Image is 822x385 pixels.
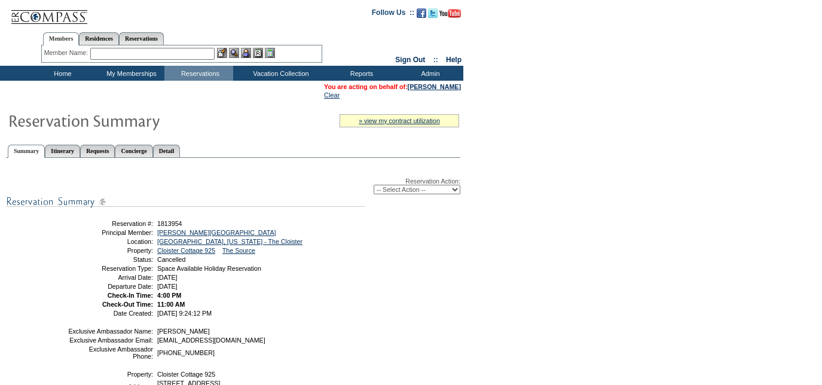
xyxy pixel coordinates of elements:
[157,238,302,245] a: [GEOGRAPHIC_DATA], [US_STATE] - The Cloister
[324,83,461,90] span: You are acting on behalf of:
[157,337,265,344] span: [EMAIL_ADDRESS][DOMAIN_NAME]
[446,56,462,64] a: Help
[68,346,153,360] td: Exclusive Ambassador Phone:
[408,83,461,90] a: [PERSON_NAME]
[157,229,276,236] a: [PERSON_NAME][GEOGRAPHIC_DATA]
[43,32,80,45] a: Members
[68,229,153,236] td: Principal Member:
[439,9,461,18] img: Subscribe to our YouTube Channel
[395,66,463,81] td: Admin
[68,337,153,344] td: Exclusive Ambassador Email:
[265,48,275,58] img: b_calculator.gif
[68,274,153,281] td: Arrival Date:
[253,48,263,58] img: Reservations
[6,194,365,209] img: subTtlResSummary.gif
[157,310,212,317] span: [DATE] 9:24:12 PM
[68,256,153,263] td: Status:
[68,371,153,378] td: Property:
[8,145,45,158] a: Summary
[157,349,215,356] span: [PHONE_NUMBER]
[68,265,153,272] td: Reservation Type:
[68,283,153,290] td: Departure Date:
[68,220,153,227] td: Reservation #:
[157,265,261,272] span: Space Available Holiday Reservation
[68,247,153,254] td: Property:
[157,247,215,254] a: Cloister Cottage 925
[359,117,440,124] a: » view my contract utilization
[115,145,152,157] a: Concierge
[102,301,153,308] strong: Check-Out Time:
[79,32,119,45] a: Residences
[153,145,181,157] a: Detail
[326,66,395,81] td: Reports
[217,48,227,58] img: b_edit.gif
[241,48,251,58] img: Impersonate
[324,91,340,99] a: Clear
[68,238,153,245] td: Location:
[68,328,153,335] td: Exclusive Ambassador Name:
[157,371,215,378] span: Cloister Cottage 925
[157,220,182,227] span: 1813954
[233,66,326,81] td: Vacation Collection
[157,292,181,299] span: 4:00 PM
[157,256,185,263] span: Cancelled
[68,310,153,317] td: Date Created:
[439,12,461,19] a: Subscribe to our YouTube Channel
[6,178,460,194] div: Reservation Action:
[157,283,178,290] span: [DATE]
[229,48,239,58] img: View
[157,274,178,281] span: [DATE]
[96,66,164,81] td: My Memberships
[428,8,438,18] img: Follow us on Twitter
[433,56,438,64] span: ::
[108,292,153,299] strong: Check-In Time:
[44,48,90,58] div: Member Name:
[157,328,210,335] span: [PERSON_NAME]
[428,12,438,19] a: Follow us on Twitter
[164,66,233,81] td: Reservations
[27,66,96,81] td: Home
[372,7,414,22] td: Follow Us ::
[80,145,115,157] a: Requests
[395,56,425,64] a: Sign Out
[417,12,426,19] a: Become our fan on Facebook
[222,247,255,254] a: The Source
[45,145,80,157] a: Itinerary
[119,32,164,45] a: Reservations
[8,108,247,132] img: Reservaton Summary
[157,301,185,308] span: 11:00 AM
[417,8,426,18] img: Become our fan on Facebook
